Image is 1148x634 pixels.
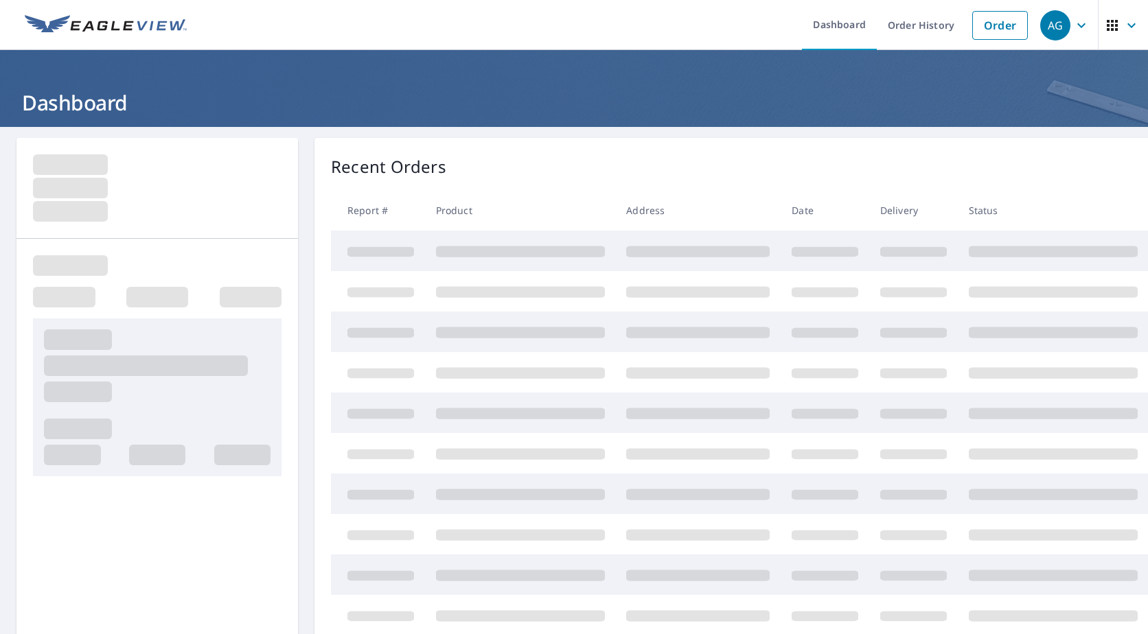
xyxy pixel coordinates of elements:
[425,190,616,231] th: Product
[615,190,781,231] th: Address
[1040,10,1070,40] div: AG
[869,190,958,231] th: Delivery
[781,190,869,231] th: Date
[331,190,425,231] th: Report #
[25,15,187,36] img: EV Logo
[331,154,446,179] p: Recent Orders
[16,89,1132,117] h1: Dashboard
[972,11,1028,40] a: Order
